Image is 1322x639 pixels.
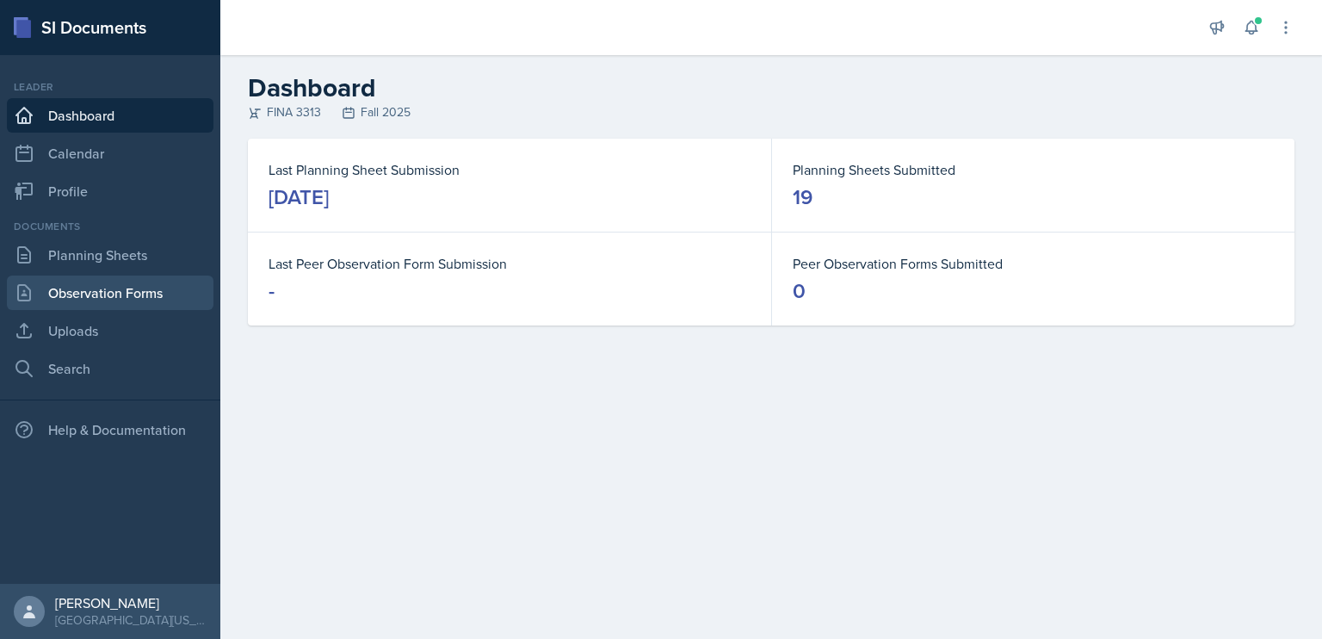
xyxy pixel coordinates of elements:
[793,183,812,211] div: 19
[248,103,1294,121] div: FINA 3313 Fall 2025
[7,136,213,171] a: Calendar
[7,174,213,208] a: Profile
[248,72,1294,103] h2: Dashboard
[269,253,751,274] dt: Last Peer Observation Form Submission
[7,351,213,386] a: Search
[269,277,275,305] div: -
[7,98,213,133] a: Dashboard
[7,79,213,95] div: Leader
[55,611,207,629] div: [GEOGRAPHIC_DATA][US_STATE]
[7,313,213,348] a: Uploads
[55,594,207,611] div: [PERSON_NAME]
[269,159,751,180] dt: Last Planning Sheet Submission
[7,219,213,234] div: Documents
[7,238,213,272] a: Planning Sheets
[793,277,806,305] div: 0
[7,276,213,310] a: Observation Forms
[7,413,213,447] div: Help & Documentation
[793,159,1274,180] dt: Planning Sheets Submitted
[269,183,329,211] div: [DATE]
[793,253,1274,274] dt: Peer Observation Forms Submitted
